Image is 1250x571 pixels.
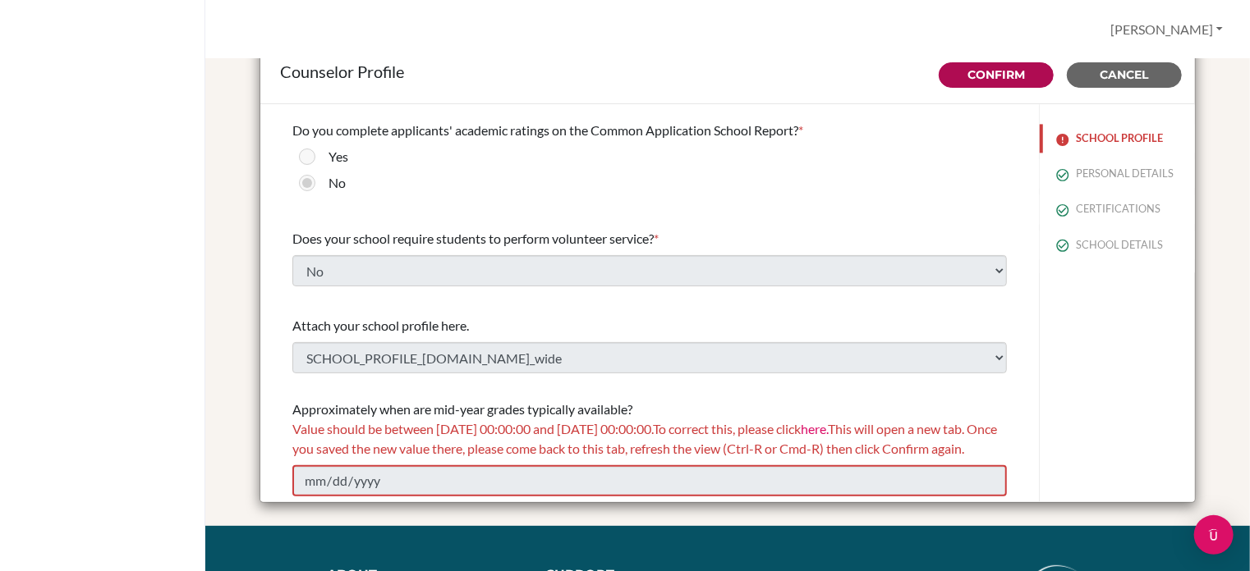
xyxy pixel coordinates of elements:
img: error-544570611efd0a2d1de9.svg [1056,133,1069,146]
span: Do you complete applicants' academic ratings on the Common Application School Report? [292,122,798,138]
a: here. [801,421,828,436]
button: SCHOOL DETAILS [1040,231,1195,259]
button: PERSONAL DETAILS [1040,159,1195,188]
label: No [329,173,346,193]
img: check_circle_outline-e4d4ac0f8e9136db5ab2.svg [1056,168,1069,181]
button: CERTIFICATIONS [1040,194,1195,223]
label: Yes [329,147,348,167]
button: SCHOOL PROFILE [1040,124,1195,153]
img: check_circle_outline-e4d4ac0f8e9136db5ab2.svg [1056,203,1069,217]
span: Value should be between [DATE] 00:00:00 and [DATE] 00:00:00. To correct this, please click This w... [292,421,997,456]
img: check_circle_outline-e4d4ac0f8e9136db5ab2.svg [1056,239,1069,252]
span: Approximately when are mid-year grades typically available? [292,401,632,417]
span: Attach your school profile here. [292,317,469,333]
div: Open Intercom Messenger [1194,515,1234,555]
span: Does your school require students to perform volunteer service? [292,231,654,246]
button: [PERSON_NAME] [1103,14,1230,45]
div: Counselor Profile [280,59,1175,84]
